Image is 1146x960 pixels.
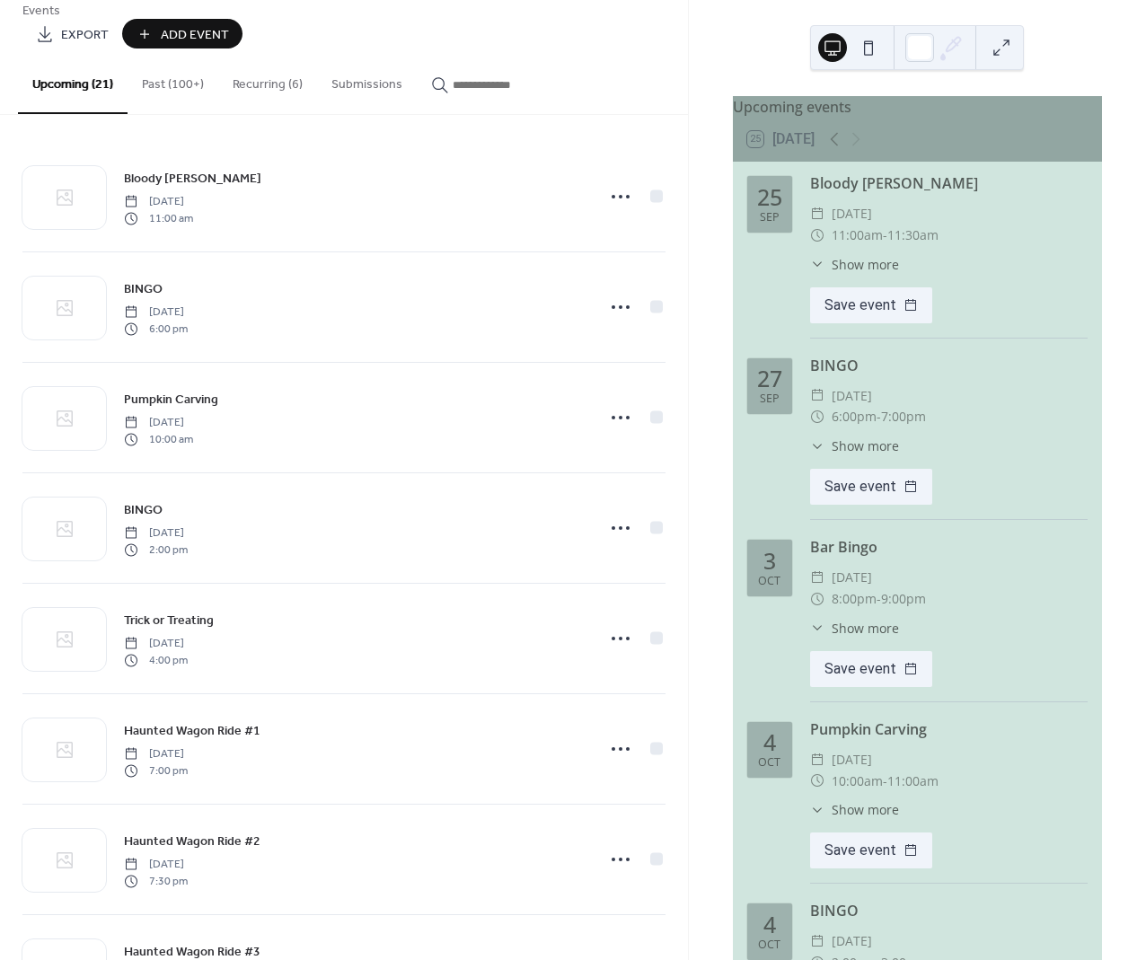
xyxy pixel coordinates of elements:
div: Pumpkin Carving [810,718,1088,740]
span: Show more [832,800,899,819]
span: [DATE] [832,930,872,952]
div: 4 [763,913,776,936]
button: ​Show more [810,255,899,274]
span: Export [61,26,109,45]
button: Upcoming (21) [18,48,128,114]
span: 7:30 pm [124,873,188,889]
a: BINGO [124,499,163,520]
button: Past (100+) [128,48,218,112]
span: 10:00 am [124,431,193,447]
div: ​ [810,588,824,610]
span: 8:00pm [832,588,877,610]
span: 2:00 pm [124,542,188,558]
div: ​ [810,385,824,407]
button: Add Event [122,19,242,48]
span: Bloody [PERSON_NAME] [124,170,261,189]
div: ​ [810,930,824,952]
span: 7:00pm [881,406,926,427]
span: 11:00 am [124,210,193,226]
a: Haunted Wagon Ride #2 [124,831,260,851]
button: Submissions [317,48,417,112]
button: ​Show more [810,436,899,455]
a: Haunted Wagon Ride #1 [124,720,260,741]
span: BINGO [124,501,163,520]
a: BINGO [124,278,163,299]
span: [DATE] [124,636,188,652]
span: [DATE] [124,525,188,542]
div: ​ [810,771,824,792]
div: ​ [810,406,824,427]
div: 3 [763,550,776,572]
div: Upcoming events [733,96,1102,118]
div: ​ [810,255,824,274]
div: ​ [810,567,824,588]
span: - [883,225,887,246]
div: 25 [757,186,782,208]
div: ​ [810,203,824,225]
span: 11:00am [832,225,883,246]
span: [DATE] [124,194,193,210]
div: ​ [810,225,824,246]
span: 4:00 pm [124,652,188,668]
div: BINGO [810,355,1088,376]
span: BINGO [124,280,163,299]
div: Bar Bingo [810,536,1088,558]
a: Pumpkin Carving [124,389,218,410]
span: 11:30am [887,225,939,246]
span: [DATE] [124,415,193,431]
div: Bloody [PERSON_NAME] [810,172,1088,194]
span: [DATE] [124,746,188,762]
span: Add Event [161,26,229,45]
span: - [883,771,887,792]
button: Recurring (6) [218,48,317,112]
button: ​Show more [810,800,899,819]
span: 10:00am [832,771,883,792]
span: Pumpkin Carving [124,391,218,410]
span: 9:00pm [881,588,926,610]
a: Export [22,19,122,48]
button: Save event [810,832,932,868]
div: Oct [758,757,780,769]
div: 4 [763,731,776,753]
div: 27 [757,367,782,390]
div: BINGO [810,900,1088,921]
div: Oct [758,939,780,951]
a: Bloody [PERSON_NAME] [124,168,261,189]
span: Haunted Wagon Ride #2 [124,832,260,851]
span: 6:00 pm [124,321,188,337]
button: Save event [810,469,932,505]
button: ​Show more [810,619,899,638]
span: [DATE] [832,203,872,225]
span: [DATE] [832,567,872,588]
div: Sep [760,393,780,405]
span: [DATE] [832,385,872,407]
button: Save event [810,287,932,323]
span: [DATE] [124,304,188,321]
div: Sep [760,212,780,224]
span: 6:00pm [832,406,877,427]
div: ​ [810,800,824,819]
div: ​ [810,619,824,638]
span: [DATE] [832,749,872,771]
span: - [877,406,881,427]
span: 7:00 pm [124,762,188,779]
span: Show more [832,436,899,455]
span: Trick or Treating [124,612,214,630]
span: Show more [832,619,899,638]
span: Show more [832,255,899,274]
button: Save event [810,651,932,687]
span: 11:00am [887,771,939,792]
div: ​ [810,436,824,455]
span: Haunted Wagon Ride #1 [124,722,260,741]
span: [DATE] [124,857,188,873]
span: - [877,588,881,610]
a: Trick or Treating [124,610,214,630]
a: Add Event [122,36,242,45]
div: Oct [758,576,780,587]
div: ​ [810,749,824,771]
